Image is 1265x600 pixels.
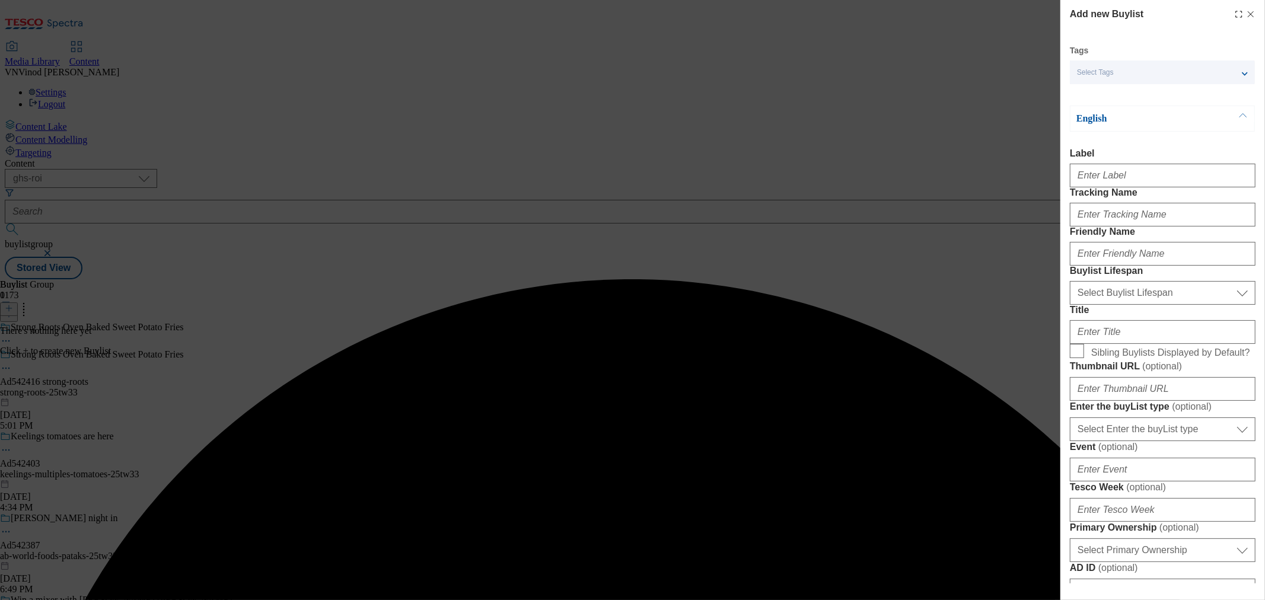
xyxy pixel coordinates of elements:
label: AD ID [1070,562,1256,574]
label: Title [1070,305,1256,315]
label: Tracking Name [1070,187,1256,198]
input: Enter Friendly Name [1070,242,1256,266]
input: Enter Thumbnail URL [1070,377,1256,401]
label: Primary Ownership [1070,522,1256,534]
label: Tags [1070,47,1089,54]
input: Enter Label [1070,164,1256,187]
p: English [1076,113,1201,125]
label: Thumbnail URL [1070,360,1256,372]
span: ( optional ) [1172,401,1212,411]
input: Enter Title [1070,320,1256,344]
span: Sibling Buylists Displayed by Default? [1091,347,1250,358]
span: ( optional ) [1098,563,1138,573]
label: Event [1070,441,1256,453]
label: Friendly Name [1070,226,1256,237]
span: ( optional ) [1142,361,1182,371]
input: Enter Tracking Name [1070,203,1256,226]
span: ( optional ) [1098,442,1138,452]
label: Tesco Week [1070,481,1256,493]
span: ( optional ) [1126,482,1166,492]
input: Enter Tesco Week [1070,498,1256,522]
span: ( optional ) [1159,522,1199,532]
input: Enter Event [1070,458,1256,481]
button: Select Tags [1070,60,1255,84]
h4: Add new Buylist [1070,7,1143,21]
label: Enter the buyList type [1070,401,1256,413]
label: Label [1070,148,1256,159]
label: Buylist Lifespan [1070,266,1256,276]
span: Select Tags [1077,68,1114,77]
